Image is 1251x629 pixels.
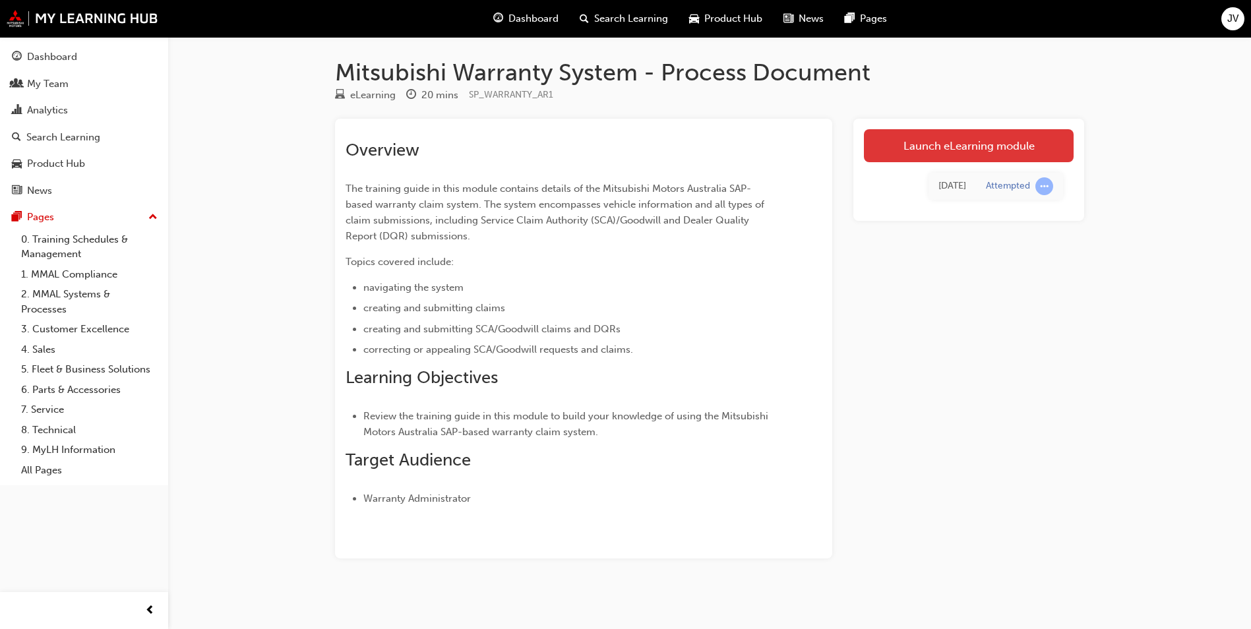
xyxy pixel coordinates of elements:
div: My Team [27,76,69,92]
span: Topics covered include: [346,256,454,268]
span: Learning Objectives [346,367,498,388]
span: search-icon [12,132,21,144]
div: 20 mins [421,88,458,103]
span: up-icon [148,209,158,226]
span: Warranty Administrator [363,493,471,504]
span: learningResourceType_ELEARNING-icon [335,90,345,102]
a: 8. Technical [16,420,163,440]
a: My Team [5,72,163,96]
div: News [27,183,52,198]
span: Pages [860,11,887,26]
a: search-iconSearch Learning [569,5,679,32]
a: news-iconNews [773,5,834,32]
div: Search Learning [26,130,100,145]
span: clock-icon [406,90,416,102]
span: Product Hub [704,11,762,26]
a: Launch eLearning module [864,129,1074,162]
div: Analytics [27,103,68,118]
a: 1. MMAL Compliance [16,264,163,285]
button: Pages [5,205,163,229]
a: 3. Customer Excellence [16,319,163,340]
a: All Pages [16,460,163,481]
a: 5. Fleet & Business Solutions [16,359,163,380]
span: Target Audience [346,450,471,470]
div: Pages [27,210,54,225]
div: Attempted [986,180,1030,193]
a: News [5,179,163,203]
span: car-icon [12,158,22,170]
div: Type [335,87,396,104]
span: Dashboard [508,11,559,26]
h1: Mitsubishi Warranty System - Process Document [335,58,1084,87]
span: prev-icon [145,603,155,619]
a: guage-iconDashboard [483,5,569,32]
div: Product Hub [27,156,85,171]
span: chart-icon [12,105,22,117]
div: Duration [406,87,458,104]
a: Product Hub [5,152,163,176]
a: 4. Sales [16,340,163,360]
img: mmal [7,10,158,27]
span: creating and submitting SCA/Goodwill claims and DQRs [363,323,621,335]
span: search-icon [580,11,589,27]
span: guage-icon [493,11,503,27]
a: 9. MyLH Information [16,440,163,460]
a: car-iconProduct Hub [679,5,773,32]
span: news-icon [12,185,22,197]
span: Review the training guide in this module to build your knowledge of using the Mitsubishi Motors A... [363,410,771,438]
span: learningRecordVerb_ATTEMPT-icon [1035,177,1053,195]
span: car-icon [689,11,699,27]
a: 0. Training Schedules & Management [16,229,163,264]
a: 6. Parts & Accessories [16,380,163,400]
span: Overview [346,140,419,160]
a: pages-iconPages [834,5,898,32]
span: guage-icon [12,51,22,63]
a: Dashboard [5,45,163,69]
span: people-icon [12,78,22,90]
a: Search Learning [5,125,163,150]
div: eLearning [350,88,396,103]
a: 2. MMAL Systems & Processes [16,284,163,319]
span: News [799,11,824,26]
div: Dashboard [27,49,77,65]
a: Analytics [5,98,163,123]
span: correcting or appealing SCA/Goodwill requests and claims. [363,344,633,355]
button: JV [1221,7,1244,30]
span: Search Learning [594,11,668,26]
span: pages-icon [845,11,855,27]
span: navigating the system [363,282,464,293]
span: pages-icon [12,212,22,224]
span: creating and submitting claims [363,302,505,314]
span: JV [1227,11,1238,26]
span: news-icon [783,11,793,27]
span: Learning resource code [469,89,553,100]
div: Wed Sep 24 2025 22:57:20 GMT+1000 (Australian Eastern Standard Time) [938,179,966,194]
a: 7. Service [16,400,163,420]
span: The training guide in this module contains details of the Mitsubishi Motors Australia SAP-based w... [346,183,772,242]
button: DashboardMy TeamAnalyticsSearch LearningProduct HubNews [5,42,163,205]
